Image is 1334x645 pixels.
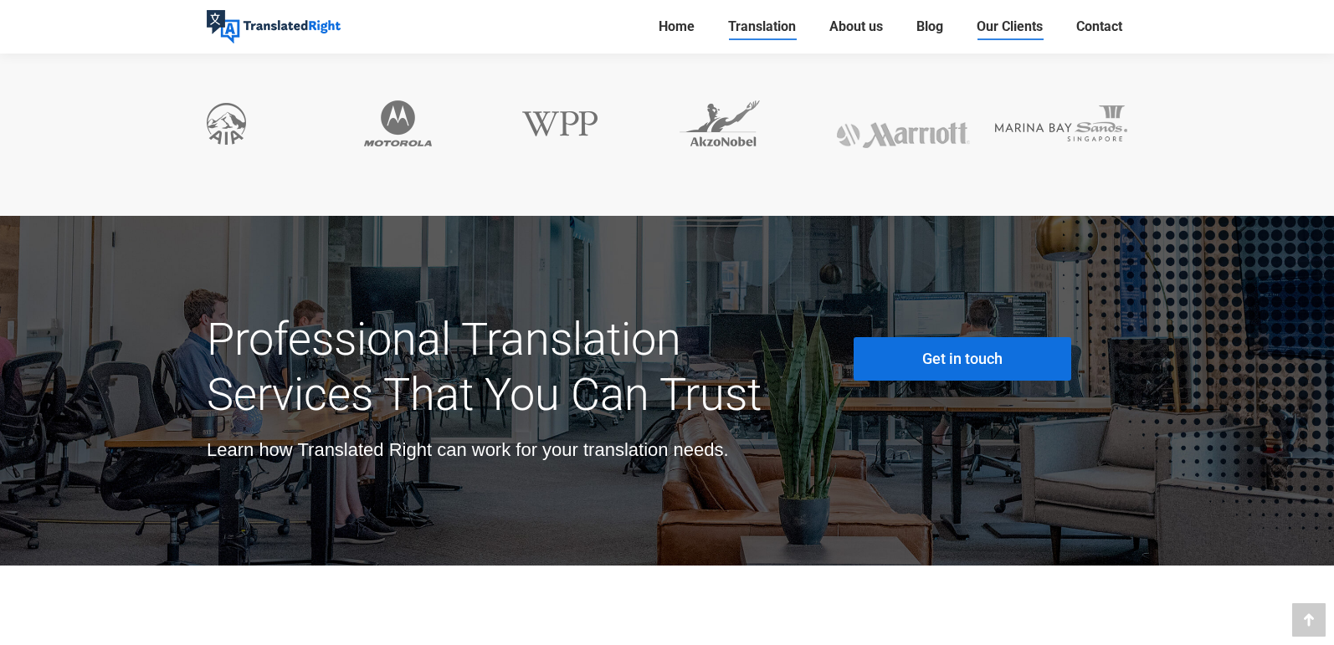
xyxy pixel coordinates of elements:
[977,18,1043,35] span: Our Clients
[659,18,695,35] span: Home
[207,10,341,44] img: Translated Right
[922,351,1003,367] span: Get in touch
[207,439,803,461] div: Learn how Translated Right can work for your translation needs.
[1071,15,1127,38] a: Contact
[972,15,1048,38] a: Our Clients
[911,15,948,38] a: Blog
[829,18,883,35] span: About us
[654,15,700,38] a: Home
[723,15,801,38] a: Translation
[207,103,246,145] img: AIA Insurance logo
[1076,18,1122,35] span: Contact
[916,18,943,35] span: Blog
[728,18,796,35] span: Translation
[207,312,803,422] h2: Professional Translation Services That You Can Trust
[680,100,760,146] img: AkznoNobel International Group
[207,131,246,148] a: AIA Insurance
[824,15,888,38] a: About us
[854,337,1071,381] a: Get in touch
